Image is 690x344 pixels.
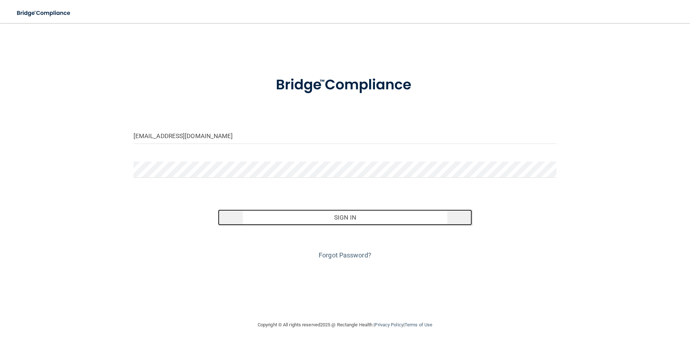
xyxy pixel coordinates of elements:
a: Privacy Policy [375,322,403,327]
img: bridge_compliance_login_screen.278c3ca4.svg [11,6,77,21]
div: Copyright © All rights reserved 2025 @ Rectangle Health | | [213,313,477,336]
img: bridge_compliance_login_screen.278c3ca4.svg [261,66,429,104]
input: Email [134,128,557,144]
a: Forgot Password? [319,251,371,259]
button: Sign In [218,210,472,225]
a: Terms of Use [405,322,432,327]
